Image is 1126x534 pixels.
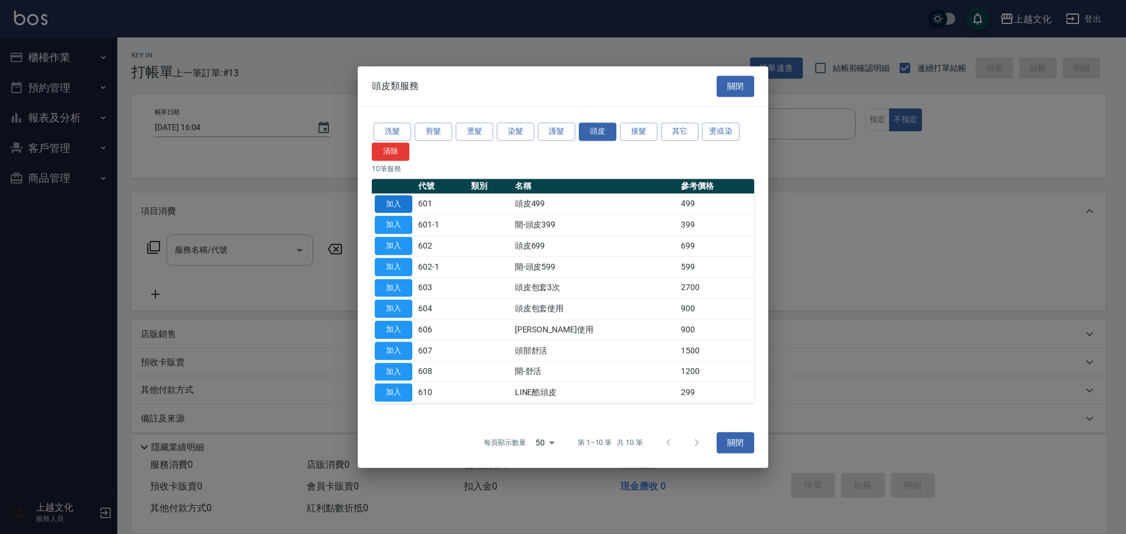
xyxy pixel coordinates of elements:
[512,298,679,319] td: 頭皮包套使用
[678,236,754,257] td: 699
[661,123,698,141] button: 其它
[678,319,754,341] td: 900
[678,256,754,277] td: 599
[531,427,559,458] div: 50
[484,437,526,448] p: 每頁顯示數量
[678,277,754,298] td: 2700
[512,361,679,382] td: 開-舒活
[512,319,679,341] td: [PERSON_NAME]使用
[468,179,512,194] th: 類別
[456,123,493,141] button: 燙髮
[717,76,754,97] button: 關閉
[374,123,411,141] button: 洗髮
[415,340,468,361] td: 607
[538,123,575,141] button: 護髮
[415,319,468,341] td: 606
[372,80,419,92] span: 頭皮類服務
[702,123,740,141] button: 燙或染
[579,123,616,141] button: 頭皮
[375,216,412,234] button: 加入
[717,432,754,454] button: 關閉
[415,256,468,277] td: 602-1
[512,277,679,298] td: 頭皮包套3次
[415,215,468,236] td: 601-1
[375,258,412,276] button: 加入
[512,193,679,215] td: 頭皮499
[375,195,412,213] button: 加入
[620,123,657,141] button: 接髮
[415,361,468,382] td: 608
[375,279,412,297] button: 加入
[372,142,409,161] button: 清除
[678,298,754,319] td: 900
[375,300,412,318] button: 加入
[512,382,679,403] td: LINE酷頭皮
[678,361,754,382] td: 1200
[497,123,534,141] button: 染髮
[375,237,412,255] button: 加入
[512,179,679,194] th: 名稱
[678,340,754,361] td: 1500
[578,437,643,448] p: 第 1–10 筆 共 10 筆
[678,179,754,194] th: 參考價格
[415,382,468,403] td: 610
[512,340,679,361] td: 頭部舒活
[375,342,412,360] button: 加入
[415,277,468,298] td: 603
[678,215,754,236] td: 399
[415,179,468,194] th: 代號
[372,164,754,174] p: 10 筆服務
[512,236,679,257] td: 頭皮699
[375,321,412,339] button: 加入
[512,215,679,236] td: 開-頭皮399
[415,193,468,215] td: 601
[375,383,412,402] button: 加入
[678,193,754,215] td: 499
[512,256,679,277] td: 開-頭皮599
[415,123,452,141] button: 剪髮
[678,382,754,403] td: 299
[375,363,412,381] button: 加入
[415,298,468,319] td: 604
[415,236,468,257] td: 602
